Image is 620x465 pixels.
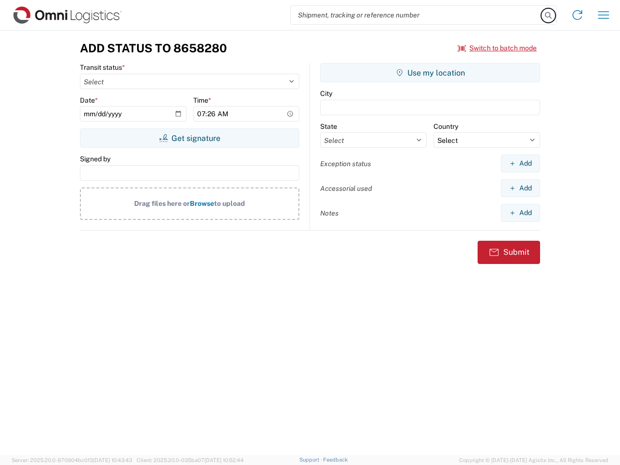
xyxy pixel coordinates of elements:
[320,184,372,193] label: Accessorial used
[299,457,324,463] a: Support
[214,200,245,207] span: to upload
[501,179,540,197] button: Add
[434,122,458,131] label: Country
[80,155,110,163] label: Signed by
[320,122,337,131] label: State
[80,96,98,105] label: Date
[190,200,214,207] span: Browse
[320,159,371,168] label: Exception status
[204,457,244,463] span: [DATE] 10:52:44
[137,457,244,463] span: Client: 2025.20.0-035ba07
[320,209,339,217] label: Notes
[80,63,125,72] label: Transit status
[80,128,299,148] button: Get signature
[320,63,540,82] button: Use my location
[458,40,537,56] button: Switch to batch mode
[80,41,227,55] h3: Add Status to 8658280
[501,204,540,222] button: Add
[323,457,348,463] a: Feedback
[12,457,132,463] span: Server: 2025.20.0-970904bc0f3
[291,6,542,24] input: Shipment, tracking or reference number
[134,200,190,207] span: Drag files here or
[478,241,540,264] button: Submit
[320,89,332,98] label: City
[459,456,608,465] span: Copyright © [DATE]-[DATE] Agistix Inc., All Rights Reserved
[501,155,540,172] button: Add
[193,96,211,105] label: Time
[93,457,132,463] span: [DATE] 10:43:43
